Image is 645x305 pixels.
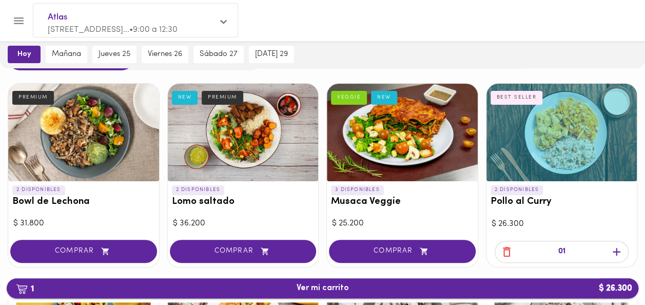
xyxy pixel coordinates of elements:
img: cart.png [16,284,28,294]
span: COMPRAR [23,247,144,256]
div: NEW [371,91,397,104]
button: [DATE] 29 [249,46,294,63]
iframe: Messagebird Livechat Widget [585,245,635,295]
div: Bowl de Lechona [8,84,159,181]
p: 2 DISPONIBLES [172,185,225,195]
button: 1Ver mi carrito$ 26.300 [7,278,638,298]
div: PREMIUM [202,91,243,104]
button: COMPRAR [170,240,317,263]
h3: Pollo al Curry [491,197,633,207]
div: $ 36.200 [173,218,314,230]
span: jueves 25 [99,50,130,59]
div: VEGGIE [331,91,367,104]
div: Lomo saltado [168,84,319,181]
span: mañana [52,50,81,59]
button: jueves 25 [92,46,136,63]
p: 01 [558,246,565,258]
div: Musaca Veggie [327,84,478,181]
p: 2 DISPONIBLES [491,185,543,195]
button: sábado 27 [193,46,244,63]
span: [DATE] 29 [255,50,288,59]
span: viernes 26 [148,50,182,59]
div: $ 25.200 [332,218,473,230]
span: COMPRAR [183,247,304,256]
button: COMPRAR [10,240,157,263]
div: $ 31.800 [13,218,154,230]
div: PREMIUM [12,91,54,104]
p: 3 DISPONIBLES [331,185,384,195]
span: COMPRAR [342,247,463,256]
span: [STREET_ADDRESS]... • 9:00 a 12:30 [48,26,178,34]
button: viernes 26 [142,46,188,63]
h3: Bowl de Lechona [12,197,155,207]
b: 1 [10,282,40,295]
span: hoy [15,50,33,59]
h3: Lomo saltado [172,197,315,207]
button: hoy [8,46,41,63]
button: mañana [46,46,87,63]
div: $ 26.300 [492,218,632,230]
span: Ver mi carrito [297,283,349,293]
span: Atlas [48,11,213,24]
div: Pollo al Curry [486,84,637,181]
div: BEST SELLER [491,91,543,104]
span: sábado 27 [200,50,238,59]
div: NEW [172,91,198,104]
button: COMPRAR [329,240,476,263]
p: 2 DISPONIBLES [12,185,65,195]
button: Menu [6,8,31,33]
h3: Musaca Veggie [331,197,474,207]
